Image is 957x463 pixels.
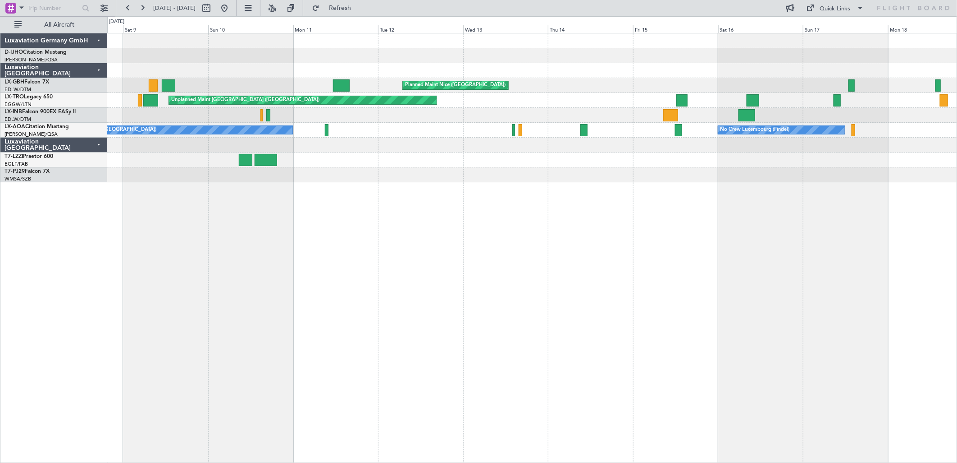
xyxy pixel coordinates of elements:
[321,5,359,11] span: Refresh
[293,25,378,33] div: Mon 11
[123,25,208,33] div: Sat 9
[27,1,79,15] input: Trip Number
[5,176,31,182] a: WMSA/SZB
[5,124,69,130] a: LX-AOACitation Mustang
[5,161,28,167] a: EGLF/FAB
[820,5,851,14] div: Quick Links
[803,25,888,33] div: Sun 17
[5,94,24,100] span: LX-TRO
[5,50,23,55] span: D-IJHO
[23,22,95,28] span: All Aircraft
[5,154,23,159] span: T7-LZZI
[308,1,362,15] button: Refresh
[5,131,58,138] a: [PERSON_NAME]/QSA
[5,50,67,55] a: D-IJHOCitation Mustang
[5,154,53,159] a: T7-LZZIPraetor 600
[5,79,24,85] span: LX-GBH
[633,25,718,33] div: Fri 15
[5,94,53,100] a: LX-TROLegacy 650
[153,4,196,12] span: [DATE] - [DATE]
[109,18,124,26] div: [DATE]
[171,93,319,107] div: Unplanned Maint [GEOGRAPHIC_DATA] ([GEOGRAPHIC_DATA])
[718,25,803,33] div: Sat 16
[5,101,32,108] a: EGGW/LTN
[5,124,25,130] span: LX-AOA
[378,25,463,33] div: Tue 12
[5,109,22,115] span: LX-INB
[405,79,506,92] div: Planned Maint Nice ([GEOGRAPHIC_DATA])
[5,116,31,123] a: EDLW/DTM
[5,86,31,93] a: EDLW/DTM
[548,25,633,33] div: Thu 14
[208,25,293,33] div: Sun 10
[5,109,76,115] a: LX-INBFalcon 900EX EASy II
[5,169,25,174] span: T7-PJ29
[802,1,869,15] button: Quick Links
[5,56,58,63] a: [PERSON_NAME]/QSA
[5,79,49,85] a: LX-GBHFalcon 7X
[720,123,790,137] div: No Crew Luxembourg (Findel)
[5,169,50,174] a: T7-PJ29Falcon 7X
[10,18,98,32] button: All Aircraft
[463,25,548,33] div: Wed 13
